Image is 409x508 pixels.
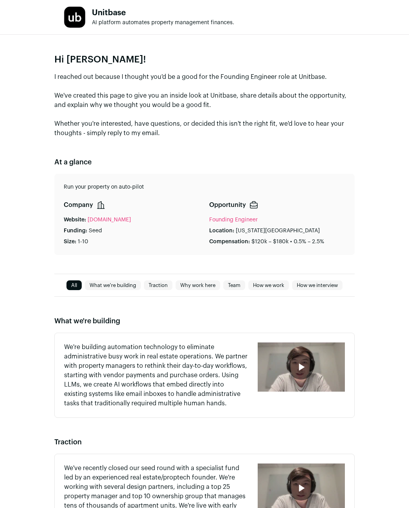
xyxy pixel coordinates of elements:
[209,217,258,223] a: Founding Engineer
[64,216,86,224] p: Website:
[248,281,289,290] a: How we work
[64,200,93,210] p: Company
[64,183,345,191] p: Run your property on auto-pilot
[78,238,88,246] p: 1-10
[85,281,141,290] a: What we're building
[64,238,76,246] p: Size:
[54,315,355,326] h2: What we're building
[236,227,320,235] p: [US_STATE][GEOGRAPHIC_DATA]
[209,227,234,235] p: Location:
[92,9,234,17] h1: Unitbase
[223,281,245,290] a: Team
[64,7,85,28] img: 507c7f162ae9245119f00bf8e57d82b875e7de5137840b21884cd0bcbfa05bfc.jpg
[92,20,234,25] span: AI platform automates property management finances.
[292,281,343,290] a: How we interview
[54,437,355,447] h2: Traction
[88,216,131,224] a: [DOMAIN_NAME]
[209,200,246,210] p: Opportunity
[89,227,102,235] p: Seed
[251,238,324,246] p: $120k – $180k • 0.5% – 2.5%
[64,342,248,408] p: We're building automation technology to eliminate administrative busy work in real estate operati...
[176,281,220,290] a: Why work here
[64,227,87,235] p: Funding:
[144,281,172,290] a: Traction
[54,72,355,138] p: I reached out because I thought you'd be a good for the Founding Engineer role at Unitbase. We've...
[66,281,82,290] a: All
[209,238,250,246] p: Compensation:
[54,157,355,168] h2: At a glance
[54,53,355,66] p: Hi [PERSON_NAME]!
